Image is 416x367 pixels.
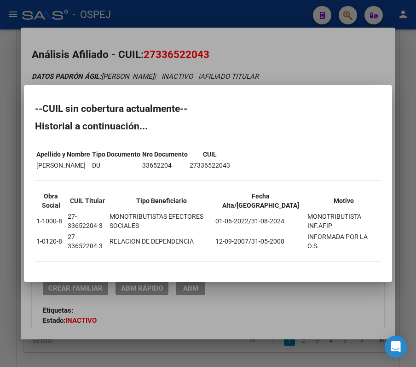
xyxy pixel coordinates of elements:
[189,160,231,170] td: 27336522043
[307,232,380,251] td: INFORMADA POR LA O.S.
[109,191,214,210] th: Tipo Beneficiario
[215,232,306,251] td: 12-09-2007/31-05-2008
[67,191,108,210] th: CUIL Titular
[35,104,381,113] h2: --CUIL sin cobertura actualmente--
[142,149,188,159] th: Nro Documento
[36,232,66,251] td: 1-0120-8
[307,211,380,231] td: MONOTRIBUTISTA INF.AFIP
[215,211,306,231] td: 01-06-2022/31-08-2024
[92,160,141,170] td: DU
[109,232,214,251] td: RELACION DE DEPENDENCIA
[385,336,407,358] div: Open Intercom Messenger
[92,149,141,159] th: Tipo Documento
[67,211,108,231] td: 27-33652204-3
[215,191,306,210] th: Fecha Alta/[GEOGRAPHIC_DATA]
[36,211,66,231] td: 1-1000-8
[189,149,231,159] th: CUIL
[36,191,66,210] th: Obra Social
[67,232,108,251] td: 27-33652204-3
[36,149,91,159] th: Apellido y Nombre
[142,160,188,170] td: 33652204
[307,191,380,210] th: Motivo
[36,160,91,170] td: [PERSON_NAME]
[35,122,381,131] h2: Historial a continuación...
[109,211,214,231] td: MONOTRIBUTISTAS EFECTORES SOCIALES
